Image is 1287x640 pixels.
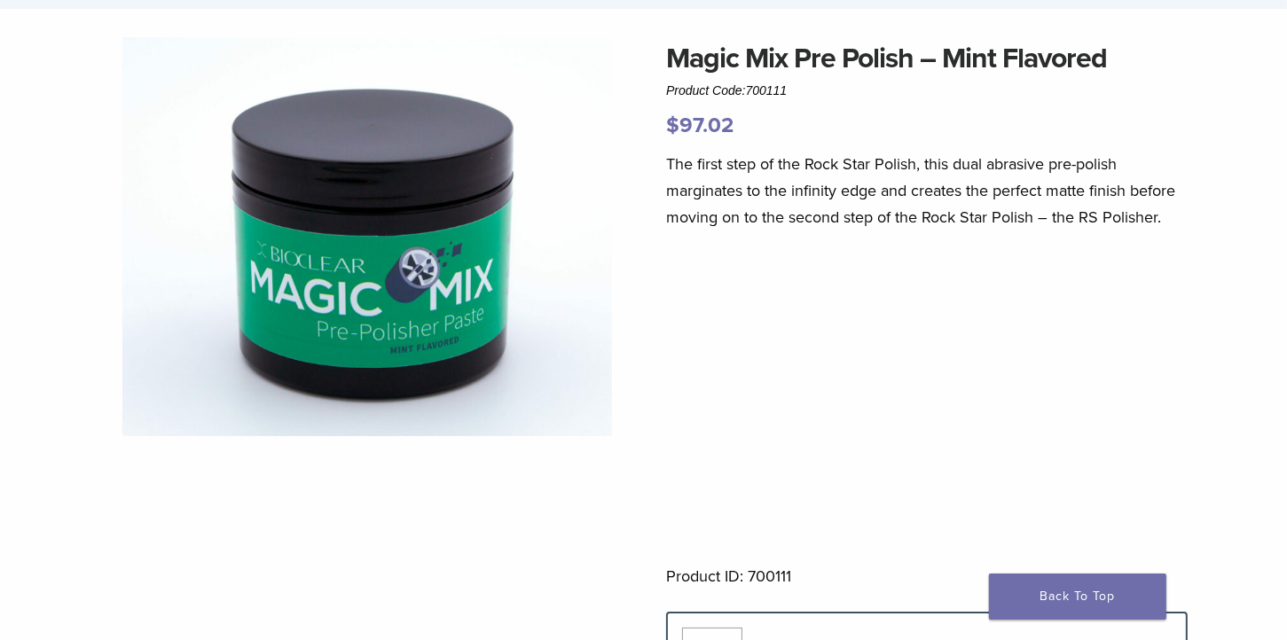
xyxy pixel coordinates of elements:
span: 700111 [746,83,788,98]
span: $ [666,113,679,138]
a: Back To Top [989,574,1166,620]
iframe: YouTube video player [666,253,1163,532]
p: Product ID: 700111 [666,563,1188,589]
span: Product Code: [666,83,787,98]
p: The first step of the Rock Star Polish, this dual abrasive pre-polish marginates to the infinity ... [666,151,1188,230]
img: Magic-Mix-scaled-e1629404389732-1920x1567-1.jpg [122,37,612,436]
bdi: 97.02 [666,113,734,138]
h1: Magic Mix Pre Polish – Mint Flavored [666,37,1188,80]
